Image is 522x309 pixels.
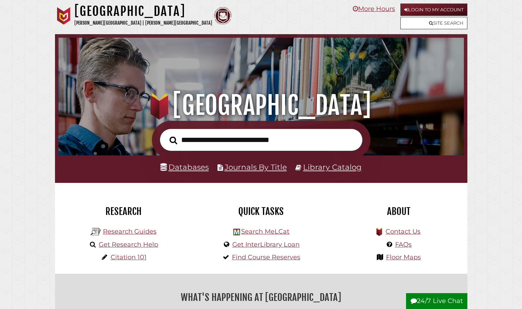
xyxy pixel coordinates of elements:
a: Contact Us [386,228,420,235]
a: Citation 101 [111,253,147,261]
a: Get Research Help [99,241,158,248]
a: Search MeLCat [241,228,289,235]
i: Search [170,136,177,144]
h1: [GEOGRAPHIC_DATA] [66,90,456,121]
h2: Quick Tasks [198,205,325,217]
a: More Hours [353,5,395,13]
a: Databases [160,162,209,172]
a: Get InterLibrary Loan [232,241,300,248]
a: Login to My Account [400,4,467,16]
img: Hekman Library Logo [233,229,240,235]
a: Journals By Title [225,162,287,172]
a: Site Search [400,17,467,29]
a: Floor Maps [386,253,421,261]
h2: Research [60,205,187,217]
p: [PERSON_NAME][GEOGRAPHIC_DATA] | [PERSON_NAME][GEOGRAPHIC_DATA] [74,19,212,27]
a: Find Course Reserves [232,253,300,261]
button: Search [166,134,181,146]
img: Calvin Theological Seminary [214,7,232,25]
a: FAQs [395,241,412,248]
a: Research Guides [103,228,156,235]
h2: What's Happening at [GEOGRAPHIC_DATA] [60,289,462,305]
h2: About [335,205,462,217]
img: Hekman Library Logo [91,227,101,237]
a: Library Catalog [303,162,362,172]
h1: [GEOGRAPHIC_DATA] [74,4,212,19]
img: Calvin University [55,7,73,25]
